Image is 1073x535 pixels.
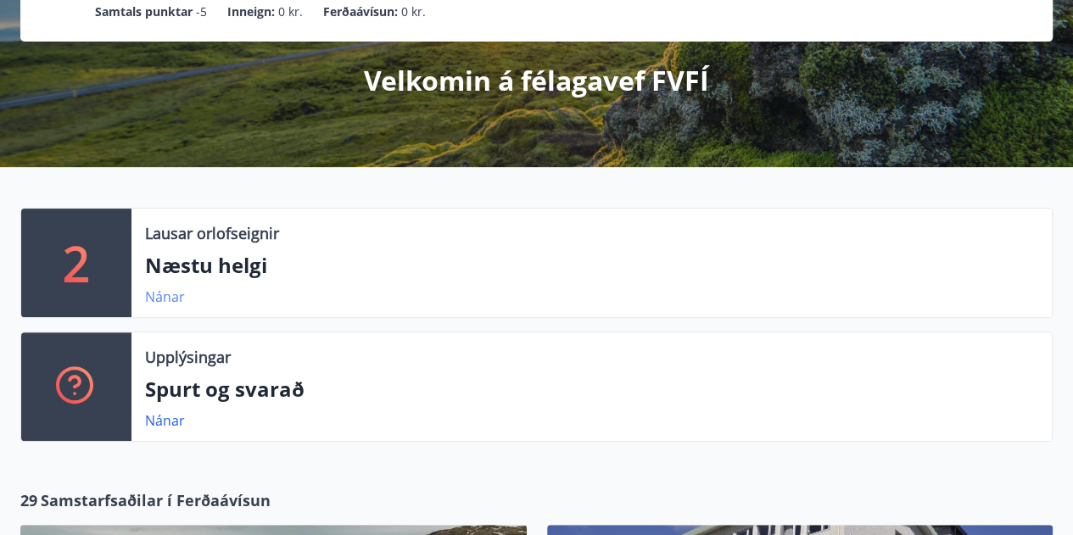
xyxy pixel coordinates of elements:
span: -5 [196,3,207,21]
p: Spurt og svarað [145,375,1038,404]
p: Samtals punktar [95,3,193,21]
p: Lausar orlofseignir [145,222,279,244]
p: 2 [63,231,90,295]
span: 0 kr. [278,3,303,21]
a: Nánar [145,287,185,306]
p: Velkomin á félagavef FVFÍ [364,62,709,99]
p: Inneign : [227,3,275,21]
p: Upplýsingar [145,346,231,368]
p: Næstu helgi [145,251,1038,280]
p: Ferðaávísun : [323,3,398,21]
a: Nánar [145,411,185,430]
span: Samstarfsaðilar í Ferðaávísun [41,489,271,511]
span: 0 kr. [401,3,426,21]
span: 29 [20,489,37,511]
